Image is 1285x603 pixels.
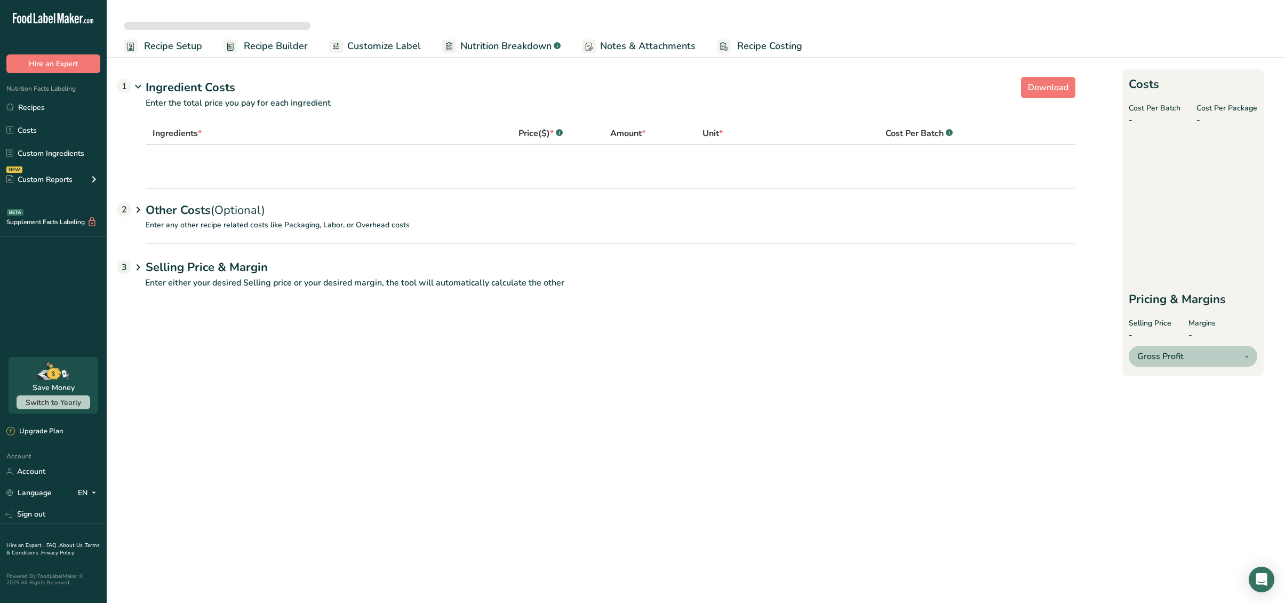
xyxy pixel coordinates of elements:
[1245,350,1249,363] span: -
[885,127,944,140] span: Cost Per Batch
[347,39,421,53] span: Customize Label
[46,542,59,549] a: FAQ .
[6,542,44,549] a: Hire an Expert .
[6,573,100,586] div: Powered By FoodLabelMaker © 2025 All Rights Reserved
[1129,291,1257,313] div: Pricing & Margins
[737,39,802,53] span: Recipe Costing
[1129,114,1180,126] span: -
[1249,567,1274,592] div: Open Intercom Messenger
[17,395,90,409] button: Switch to Yearly
[153,127,202,140] span: Ingredients
[26,398,81,408] span: Switch to Yearly
[6,166,22,173] div: NEW
[1129,76,1257,98] h2: Costs
[1129,102,1180,114] span: Cost Per Batch
[124,219,1075,243] p: Enter any other recipe related costs like Packaging, Labor, or Overhead costs
[518,127,563,140] div: Price($)
[600,39,696,53] span: Notes & Attachments
[610,127,645,140] span: Amount
[146,259,1075,276] h1: Selling Price & Margin
[1196,114,1257,126] span: -
[144,39,202,53] span: Recipe Setup
[6,174,73,185] div: Custom Reports
[1129,329,1171,342] span: -
[1028,81,1068,94] span: Download
[703,127,723,140] span: Unit
[6,483,52,502] a: Language
[1021,77,1075,98] button: Download
[582,34,696,58] a: Notes & Attachments
[146,188,1075,219] div: Other Costs
[1129,318,1171,329] span: Selling Price
[211,202,265,218] span: (Optional)
[117,79,131,93] div: 1
[124,34,202,58] a: Recipe Setup
[6,54,100,73] button: Hire an Expert
[1188,318,1216,329] span: Margins
[146,79,1075,97] div: Ingredient Costs
[717,34,802,58] a: Recipe Costing
[124,276,1075,302] p: Enter either your desired Selling price or your desired margin, the tool will automatically calcu...
[6,542,100,557] a: Terms & Conditions .
[460,39,552,53] span: Nutrition Breakdown
[1137,350,1184,363] span: Gross Profit
[117,202,131,217] div: 2
[59,542,85,549] a: About Us .
[442,34,561,58] a: Nutrition Breakdown
[124,97,1075,122] p: Enter the total price you pay for each ingredient
[1188,329,1216,342] span: -
[224,34,308,58] a: Recipe Builder
[78,487,100,499] div: EN
[33,382,75,393] div: Save Money
[7,209,23,216] div: BETA
[329,34,421,58] a: Customize Label
[244,39,308,53] span: Recipe Builder
[41,549,74,557] a: Privacy Policy
[6,426,63,437] div: Upgrade Plan
[117,260,131,274] div: 3
[1196,102,1257,114] span: Cost Per Package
